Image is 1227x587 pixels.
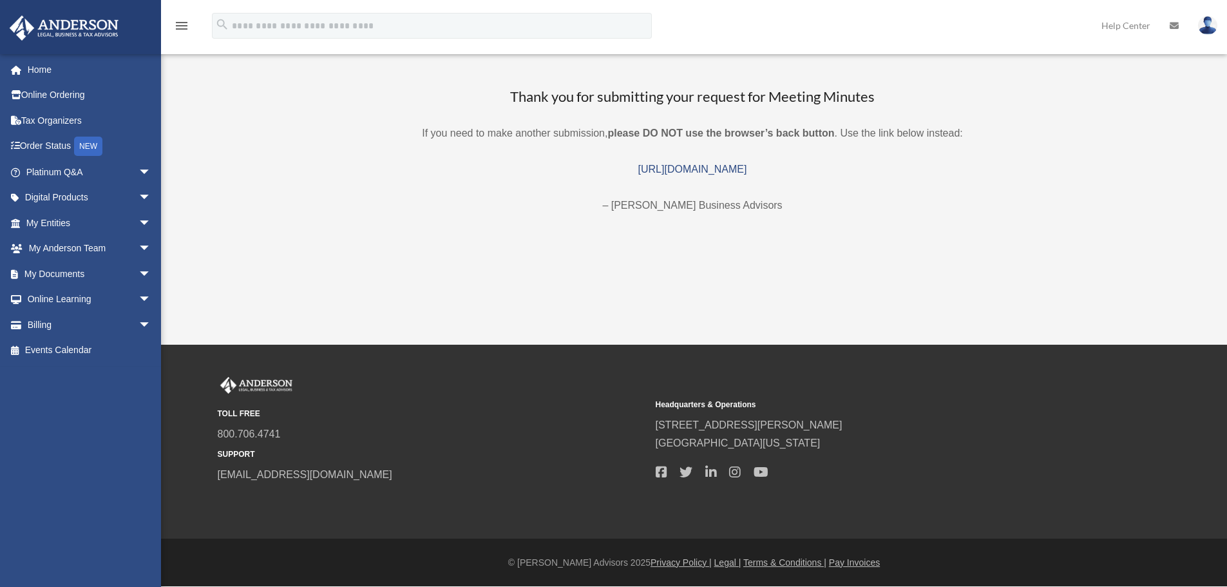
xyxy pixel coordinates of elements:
span: arrow_drop_down [138,236,164,262]
b: please DO NOT use the browser’s back button [607,128,834,139]
a: Platinum Q&Aarrow_drop_down [9,159,171,185]
p: – [PERSON_NAME] Business Advisors [211,197,1174,215]
img: User Pic [1198,16,1217,35]
a: My Entitiesarrow_drop_down [9,210,171,236]
a: Order StatusNEW [9,133,171,160]
h3: Thank you for submitting your request for Meeting Minutes [211,87,1174,107]
span: arrow_drop_down [138,210,164,236]
i: search [215,17,229,32]
a: [STREET_ADDRESS][PERSON_NAME] [656,419,842,430]
a: Events Calendar [9,338,171,363]
a: My Documentsarrow_drop_down [9,261,171,287]
a: Digital Productsarrow_drop_down [9,185,171,211]
a: Online Learningarrow_drop_down [9,287,171,313]
a: Pay Invoices [829,557,880,568]
a: menu [174,23,189,34]
a: Privacy Policy | [651,557,712,568]
span: arrow_drop_down [138,185,164,211]
div: NEW [74,137,102,156]
span: arrow_drop_down [138,287,164,313]
small: TOLL FREE [218,407,647,421]
a: [URL][DOMAIN_NAME] [638,164,747,175]
span: arrow_drop_down [138,159,164,186]
a: [GEOGRAPHIC_DATA][US_STATE] [656,438,821,448]
a: [EMAIL_ADDRESS][DOMAIN_NAME] [218,469,392,480]
img: Anderson Advisors Platinum Portal [218,377,295,394]
i: menu [174,18,189,34]
span: arrow_drop_down [138,312,164,338]
small: SUPPORT [218,448,647,461]
img: Anderson Advisors Platinum Portal [6,15,122,41]
small: Headquarters & Operations [656,398,1085,412]
div: © [PERSON_NAME] Advisors 2025 [161,555,1227,571]
a: My Anderson Teamarrow_drop_down [9,236,171,262]
span: arrow_drop_down [138,261,164,287]
a: Tax Organizers [9,108,171,133]
a: 800.706.4741 [218,428,281,439]
a: Online Ordering [9,82,171,108]
a: Home [9,57,171,82]
a: Legal | [714,557,741,568]
p: If you need to make another submission, . Use the link below instead: [211,124,1174,142]
a: Billingarrow_drop_down [9,312,171,338]
a: Terms & Conditions | [743,557,826,568]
